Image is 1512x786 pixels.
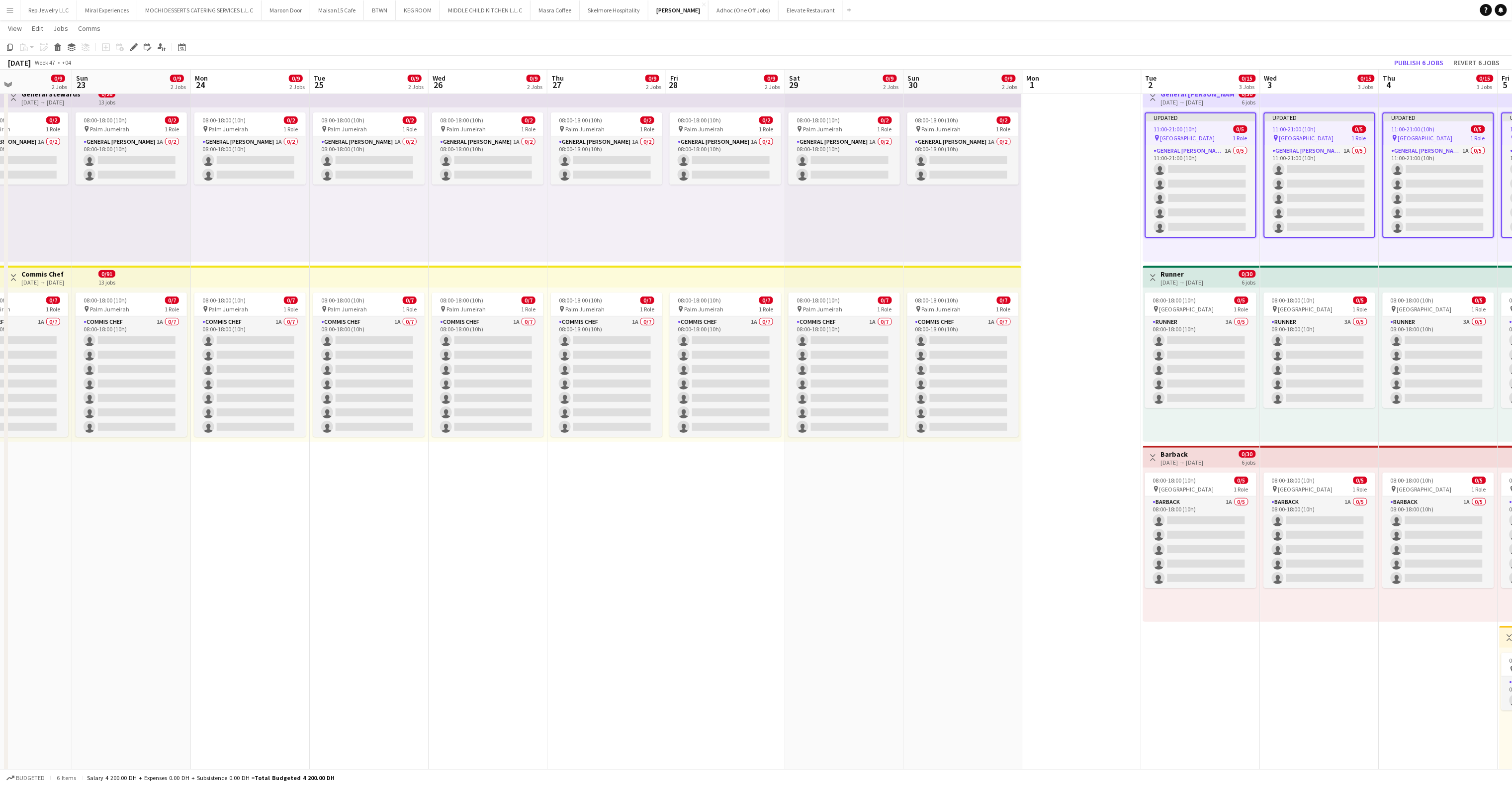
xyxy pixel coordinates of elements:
[522,296,535,304] span: 0/7
[262,0,310,20] button: Maroon Door
[1471,125,1485,133] span: 0/5
[678,296,721,304] span: 08:00-18:00 (10h)
[8,24,22,33] span: View
[1235,477,1248,484] span: 0/5
[709,0,779,20] button: Adhoc (One Off Jobs)
[165,305,179,313] span: 1 Role
[521,125,535,133] span: 1 Role
[907,293,1019,437] app-job-card: 08:00-18:00 (10h)0/7 Palm Jumeirah1 RoleCommis Chef1A0/708:00-18:00 (10h)
[76,136,187,185] app-card-role: General [PERSON_NAME]1A0/208:00-18:00 (10h)
[16,775,45,782] span: Budgeted
[1265,113,1374,121] div: Updated
[1161,98,1235,106] div: [DATE] → [DATE]
[1353,486,1367,493] span: 1 Role
[1278,486,1333,493] span: [GEOGRAPHIC_DATA]
[1242,98,1256,106] div: 6 jobs
[759,296,773,304] span: 0/7
[284,296,298,304] span: 0/7
[1383,473,1494,588] div: 08:00-18:00 (10h)0/5 [GEOGRAPHIC_DATA]1 RoleBarback1A0/508:00-18:00 (10h)
[20,0,77,20] button: Rep Jewelry LLC
[640,305,654,313] span: 1 Role
[521,305,535,313] span: 1 Role
[1145,316,1256,408] app-card-role: Runner3A0/508:00-18:00 (10h)
[907,136,1019,185] app-card-role: General [PERSON_NAME]1A0/208:00-18:00 (10h)
[283,305,298,313] span: 1 Role
[21,279,64,286] div: [DATE] → [DATE]
[209,125,248,133] span: Palm Jumeirah
[646,83,661,91] div: 2 Jobs
[328,125,367,133] span: Palm Jumeirah
[765,83,780,91] div: 2 Jobs
[1234,486,1248,493] span: 1 Role
[171,83,186,91] div: 2 Jobs
[797,296,840,304] span: 08:00-18:00 (10h)
[789,136,900,185] app-card-role: General [PERSON_NAME]1A0/208:00-18:00 (10h)
[1233,134,1247,142] span: 1 Role
[431,79,445,91] span: 26
[907,316,1019,437] app-card-role: Commis Chef1A0/708:00-18:00 (10h)
[52,83,67,91] div: 2 Jobs
[1279,134,1334,142] span: [GEOGRAPHIC_DATA]
[759,116,773,124] span: 0/2
[907,112,1019,185] app-job-card: 08:00-18:00 (10h)0/2 Palm Jumeirah1 RoleGeneral [PERSON_NAME]1A0/208:00-18:00 (10h)
[922,125,961,133] span: Palm Jumeirah
[670,293,781,437] app-job-card: 08:00-18:00 (10h)0/7 Palm Jumeirah1 RoleCommis Chef1A0/708:00-18:00 (10h)
[46,296,60,304] span: 0/7
[878,125,892,133] span: 1 Role
[87,774,335,782] div: Salary 4 200.00 DH + Expenses 0.00 DH + Subsistence 0.00 DH =
[559,116,602,124] span: 08:00-18:00 (10h)
[1383,112,1494,238] app-job-card: Updated11:00-21:00 (10h)0/5 [GEOGRAPHIC_DATA]1 RoleGeneral [PERSON_NAME]1A0/511:00-21:00 (10h)
[76,316,187,437] app-card-role: Commis Chef1A0/708:00-18:00 (10h)
[328,305,367,313] span: Palm Jumeirah
[77,0,137,20] button: Miral Experiences
[98,98,115,106] div: 13 jobs
[4,22,26,35] a: View
[1384,145,1493,237] app-card-role: General [PERSON_NAME]1A0/511:00-21:00 (10h)
[1471,134,1485,142] span: 1 Role
[551,136,662,185] app-card-role: General [PERSON_NAME]1A0/208:00-18:00 (10h)
[997,296,1011,304] span: 0/7
[1383,316,1494,408] app-card-role: Runner3A0/508:00-18:00 (10h)
[21,270,64,279] h3: Commis Chef
[1239,450,1256,458] span: 0/30
[364,0,396,20] button: BTWN
[551,316,662,437] app-card-role: Commis Chef1A0/708:00-18:00 (10h)
[1472,305,1486,313] span: 1 Role
[531,0,580,20] button: Masra Coffee
[62,59,71,66] div: +04
[1264,74,1277,83] span: Wed
[8,58,31,68] div: [DATE]
[194,316,306,437] app-card-role: Commis Chef1A0/708:00-18:00 (10h)
[1472,296,1486,304] span: 0/5
[1159,305,1214,313] span: [GEOGRAPHIC_DATA]
[170,75,184,82] span: 0/9
[78,24,100,33] span: Comms
[1265,145,1374,237] app-card-role: General [PERSON_NAME]1A0/511:00-21:00 (10h)
[789,112,900,185] div: 08:00-18:00 (10h)0/2 Palm Jumeirah1 RoleGeneral [PERSON_NAME]1A0/208:00-18:00 (10h)
[53,24,68,33] span: Jobs
[1264,293,1375,408] app-job-card: 08:00-18:00 (10h)0/5 [GEOGRAPHIC_DATA]1 RoleRunner3A0/508:00-18:00 (10h)
[527,83,542,91] div: 2 Jobs
[1383,293,1494,408] app-job-card: 08:00-18:00 (10h)0/5 [GEOGRAPHIC_DATA]1 RoleRunner3A0/508:00-18:00 (10h)
[1027,74,1040,83] span: Mon
[648,0,709,20] button: [PERSON_NAME]
[76,74,88,83] span: Sun
[1153,477,1196,484] span: 08:00-18:00 (10h)
[1264,316,1375,408] app-card-role: Runner3A0/508:00-18:00 (10h)
[313,293,425,437] div: 08:00-18:00 (10h)0/7 Palm Jumeirah1 RoleCommis Chef1A0/708:00-18:00 (10h)
[432,136,543,185] app-card-role: General [PERSON_NAME]1A0/208:00-18:00 (10h)
[46,116,60,124] span: 0/2
[878,116,892,124] span: 0/2
[908,74,920,83] span: Sun
[1242,278,1256,286] div: 6 jobs
[640,296,654,304] span: 0/7
[403,116,417,124] span: 0/2
[1392,125,1435,133] span: 11:00-21:00 (10h)
[996,305,1011,313] span: 1 Role
[21,98,81,106] div: [DATE] → [DATE]
[550,79,564,91] span: 27
[640,116,654,124] span: 0/2
[1353,305,1367,313] span: 1 Role
[1025,79,1040,91] span: 1
[98,270,115,278] span: 0/91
